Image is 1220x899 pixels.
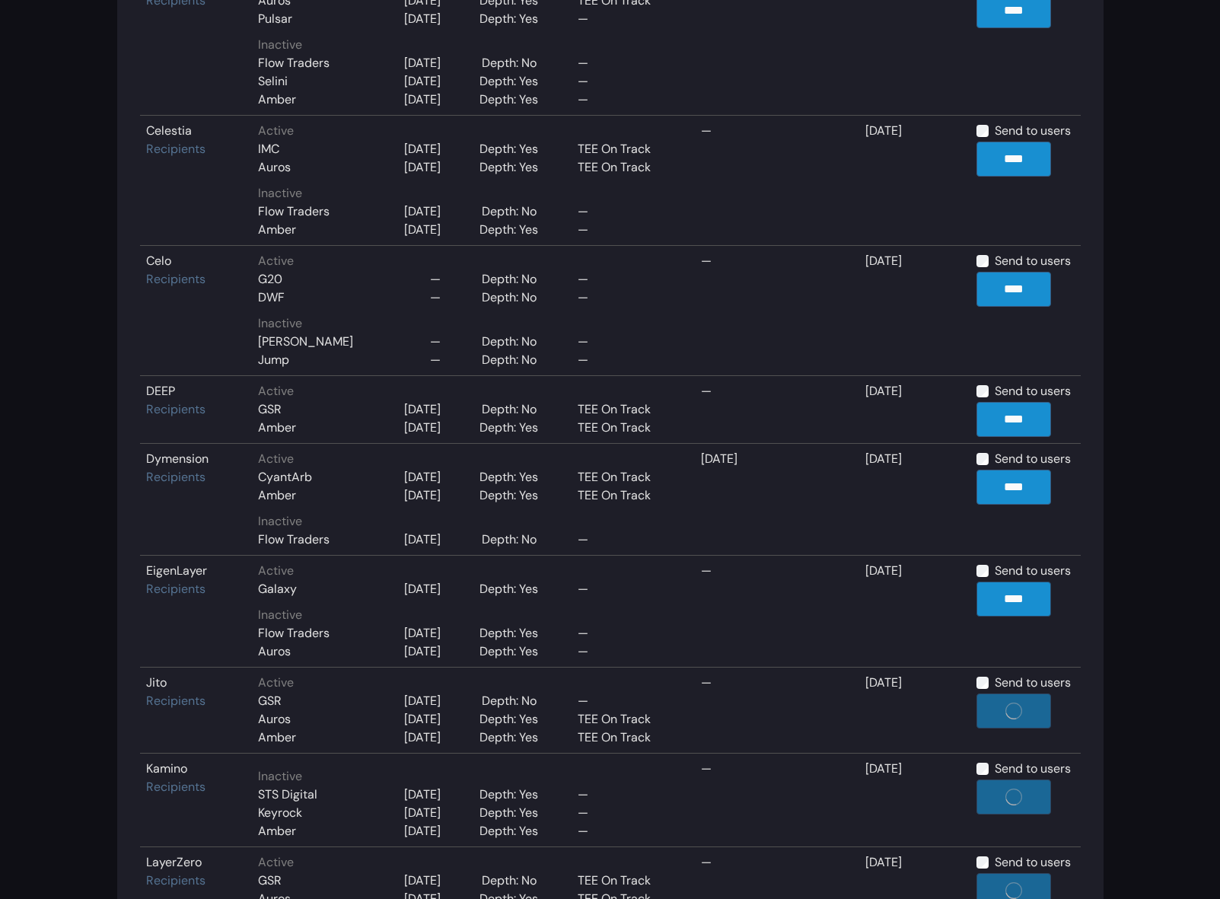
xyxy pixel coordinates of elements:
a: Dymension [146,451,209,467]
div: TEE On Track [578,872,677,890]
div: — [578,580,677,598]
label: Send to users [995,382,1071,400]
div: TEE On Track [578,140,677,158]
div: Amber [258,221,296,239]
div: — [430,270,441,289]
div: GSR [258,400,282,419]
div: Depth: Yes [479,804,546,822]
div: Active [258,450,689,468]
div: Amber [258,419,296,437]
a: Recipients [146,872,205,888]
div: [DATE] [404,872,441,890]
div: TEE On Track [578,728,677,747]
div: [DATE] [404,486,441,505]
div: Depth: No [482,54,544,72]
div: — [430,333,441,351]
div: [DATE] [404,728,441,747]
div: [DATE] [404,468,441,486]
div: Depth: Yes [479,486,546,505]
div: Amber [258,822,296,840]
td: [DATE] [859,668,970,754]
div: TEE On Track [578,486,677,505]
div: Depth: No [482,333,544,351]
td: — [695,556,859,668]
div: — [578,72,677,91]
a: Recipients [146,779,205,795]
div: Inactive [258,36,689,54]
div: Depth: Yes [479,624,546,642]
div: [DATE] [404,786,441,804]
div: Depth: Yes [479,710,546,728]
div: Pulsar [258,10,292,28]
td: [DATE] [695,444,859,556]
div: — [578,786,677,804]
div: — [578,289,677,307]
a: Recipients [146,401,205,417]
div: — [578,91,677,109]
div: CyantArb [258,468,312,486]
div: — [578,333,677,351]
div: STS Digital [258,786,317,804]
div: TEE On Track [578,158,677,177]
div: Depth: No [482,531,544,549]
label: Send to users [995,760,1071,778]
div: Auros [258,158,291,177]
div: Keyrock [258,804,302,822]
a: Jito [146,674,167,690]
div: Depth: Yes [479,468,546,486]
div: IMC [258,140,279,158]
div: Depth: Yes [479,642,546,661]
label: Send to users [995,122,1071,140]
td: — [695,754,859,847]
label: Send to users [995,853,1071,872]
div: Depth: No [482,202,544,221]
div: [DATE] [404,400,441,419]
div: TEE On Track [578,400,677,419]
a: Celo [146,253,171,269]
div: — [578,822,677,840]
div: — [578,642,677,661]
a: Recipients [146,271,205,287]
div: Amber [258,91,296,109]
td: [DATE] [859,246,970,376]
div: — [578,202,677,221]
div: Depth: Yes [479,822,546,840]
div: Depth: Yes [479,91,546,109]
div: TEE On Track [578,710,677,728]
div: — [578,804,677,822]
div: Flow Traders [258,202,330,221]
div: [DATE] [404,531,441,549]
label: Send to users [995,562,1071,580]
div: Inactive [258,184,689,202]
div: — [578,221,677,239]
div: TEE On Track [578,468,677,486]
div: [DATE] [404,72,441,91]
div: Depth: Yes [479,786,546,804]
div: [DATE] [404,91,441,109]
div: Selini [258,72,288,91]
div: DWF [258,289,285,307]
div: [DATE] [404,419,441,437]
div: Inactive [258,314,689,333]
div: Depth: Yes [479,72,546,91]
div: Depth: Yes [479,10,546,28]
div: GSR [258,872,282,890]
div: Depth: Yes [479,580,546,598]
div: [DATE] [404,642,441,661]
td: [DATE] [859,754,970,847]
div: Depth: No [482,872,544,890]
div: [DATE] [404,221,441,239]
div: — [430,289,441,307]
div: [DATE] [404,692,441,710]
a: Recipients [146,469,205,485]
div: Inactive [258,606,689,624]
div: Active [258,382,689,400]
div: Flow Traders [258,624,330,642]
div: Depth: No [482,692,544,710]
label: Send to users [995,450,1071,468]
div: — [430,351,441,369]
a: LayerZero [146,854,202,870]
div: Active [258,674,689,692]
div: [DATE] [404,158,441,177]
td: [DATE] [859,556,970,668]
